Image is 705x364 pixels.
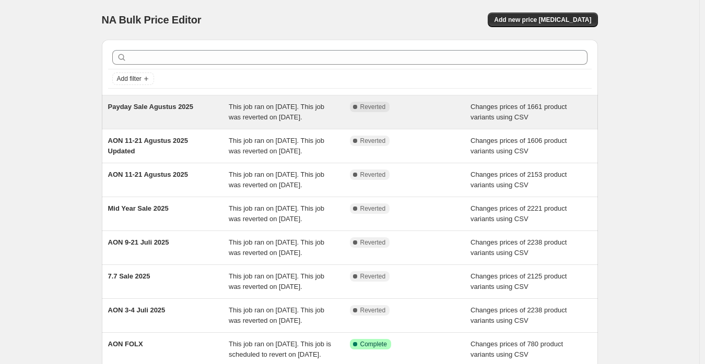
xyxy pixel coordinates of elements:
[360,204,386,213] span: Reverted
[229,171,324,189] span: This job ran on [DATE]. This job was reverted on [DATE].
[471,306,567,324] span: Changes prices of 2238 product variants using CSV
[108,272,150,280] span: 7.7 Sale 2025
[229,204,324,223] span: This job ran on [DATE]. This job was reverted on [DATE].
[229,103,324,121] span: This job ran on [DATE]. This job was reverted on [DATE].
[471,340,563,358] span: Changes prices of 780 product variants using CSV
[229,238,324,257] span: This job ran on [DATE]. This job was reverted on [DATE].
[471,137,567,155] span: Changes prices of 1606 product variants using CSV
[471,238,567,257] span: Changes prices of 2238 product variants using CSV
[360,238,386,247] span: Reverted
[117,75,142,83] span: Add filter
[229,340,331,358] span: This job ran on [DATE]. This job is scheduled to revert on [DATE].
[108,171,188,178] span: AON 11-21 Agustus 2025
[360,171,386,179] span: Reverted
[360,103,386,111] span: Reverted
[112,72,154,85] button: Add filter
[360,306,386,314] span: Reverted
[229,272,324,290] span: This job ran on [DATE]. This job was reverted on [DATE].
[108,306,166,314] span: AON 3-4 Juli 2025
[471,103,567,121] span: Changes prices of 1661 product variants using CSV
[360,137,386,145] span: Reverted
[360,340,387,348] span: Complete
[471,272,567,290] span: Changes prices of 2125 product variants using CSV
[229,137,324,155] span: This job ran on [DATE]. This job was reverted on [DATE].
[102,14,202,26] span: NA Bulk Price Editor
[494,16,591,24] span: Add new price [MEDICAL_DATA]
[108,238,169,246] span: AON 9-21 Juli 2025
[229,306,324,324] span: This job ran on [DATE]. This job was reverted on [DATE].
[360,272,386,281] span: Reverted
[471,204,567,223] span: Changes prices of 2221 product variants using CSV
[471,171,567,189] span: Changes prices of 2153 product variants using CSV
[108,103,194,111] span: Payday Sale Agustus 2025
[488,13,597,27] button: Add new price [MEDICAL_DATA]
[108,340,143,348] span: AON FOLX
[108,137,188,155] span: AON 11-21 Agustus 2025 Updated
[108,204,169,212] span: Mid Year Sale 2025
